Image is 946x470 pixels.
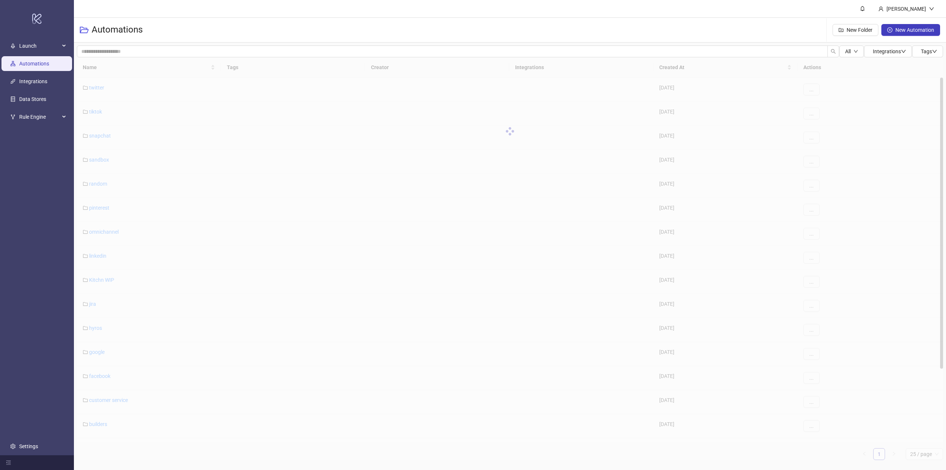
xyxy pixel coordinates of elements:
span: Integrations [873,48,906,54]
span: Rule Engine [19,109,60,124]
span: search [831,49,836,54]
span: Tags [921,48,937,54]
span: bell [860,6,865,11]
span: New Folder [847,27,872,33]
span: Launch [19,38,60,53]
a: Data Stores [19,96,46,102]
button: Tagsdown [912,45,943,57]
button: Alldown [839,45,864,57]
a: Automations [19,61,49,67]
div: [PERSON_NAME] [884,5,929,13]
span: All [845,48,851,54]
h3: Automations [92,24,143,36]
span: fork [10,114,16,119]
span: plus-circle [887,27,892,33]
span: folder-add [838,27,844,33]
a: Integrations [19,78,47,84]
span: New Automation [895,27,934,33]
button: Integrationsdown [864,45,912,57]
span: down [932,49,937,54]
button: New Folder [833,24,878,36]
span: user [878,6,884,11]
span: down [854,49,858,54]
span: rocket [10,43,16,48]
a: Settings [19,443,38,449]
span: down [901,49,906,54]
span: folder-open [80,26,89,34]
button: New Automation [881,24,940,36]
span: down [929,6,934,11]
span: menu-fold [6,460,11,465]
